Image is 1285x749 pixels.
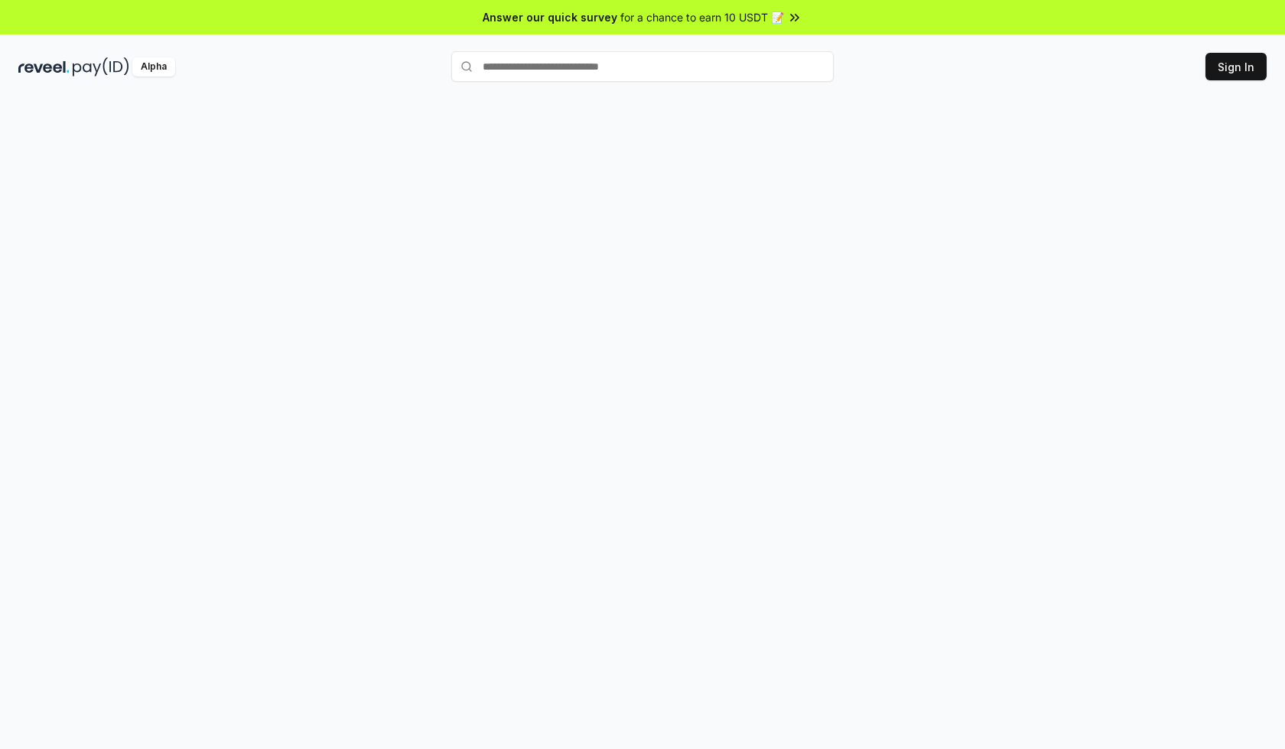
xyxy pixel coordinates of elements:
[483,9,617,25] span: Answer our quick survey
[73,57,129,77] img: pay_id
[18,57,70,77] img: reveel_dark
[132,57,175,77] div: Alpha
[620,9,784,25] span: for a chance to earn 10 USDT 📝
[1205,53,1267,80] button: Sign In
